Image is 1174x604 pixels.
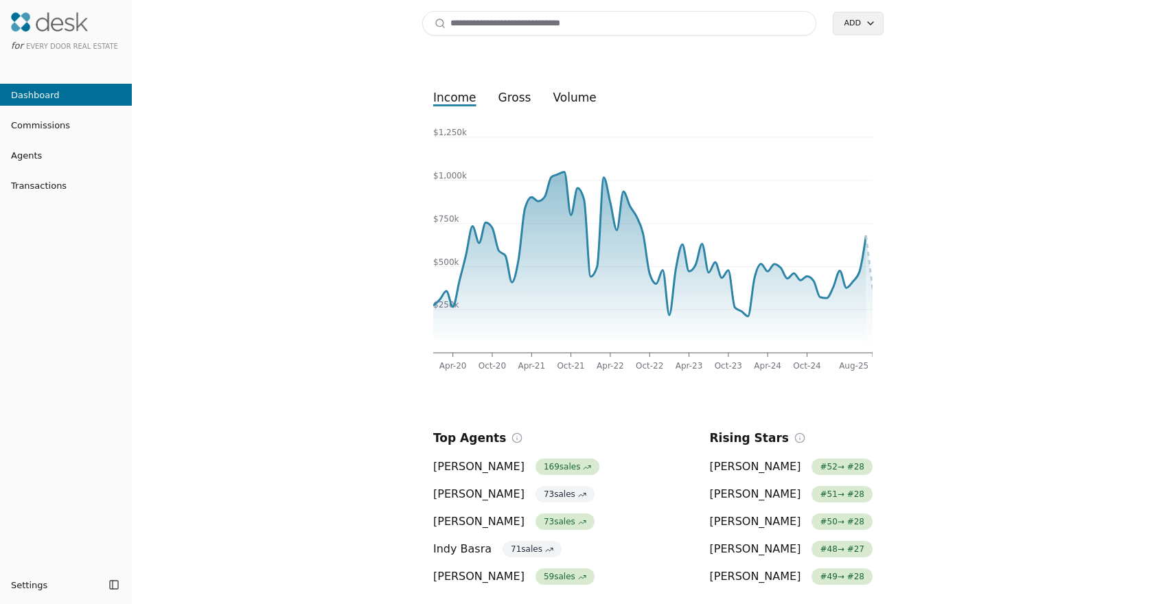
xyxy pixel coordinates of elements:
[11,12,88,32] img: Desk
[433,541,492,557] span: Indy Basra
[710,428,789,448] h2: Rising Stars
[536,458,599,475] span: 169 sales
[710,486,801,502] span: [PERSON_NAME]
[433,257,459,267] tspan: $500k
[676,361,703,371] tspan: Apr-23
[812,568,873,585] span: # 49 → # 28
[793,361,820,371] tspan: Oct-24
[433,513,525,530] span: [PERSON_NAME]
[812,541,873,557] span: # 48 → # 27
[833,12,884,35] button: Add
[536,568,595,585] span: 59 sales
[536,513,595,530] span: 73 sales
[839,361,868,371] tspan: Aug-25
[710,568,801,585] span: [PERSON_NAME]
[812,458,873,475] span: # 52 → # 28
[433,128,467,137] tspan: $1,250k
[710,541,801,557] span: [PERSON_NAME]
[433,171,467,181] tspan: $1,000k
[487,85,542,110] button: gross
[433,214,459,224] tspan: $750k
[433,428,506,448] h2: Top Agents
[518,361,545,371] tspan: Apr-21
[812,513,873,530] span: # 50 → # 28
[422,85,487,110] button: income
[433,458,525,475] span: [PERSON_NAME]
[715,361,742,371] tspan: Oct-23
[557,361,584,371] tspan: Oct-21
[11,40,23,51] span: for
[5,574,104,596] button: Settings
[433,568,525,585] span: [PERSON_NAME]
[754,361,781,371] tspan: Apr-24
[26,43,118,50] span: Every Door Real Estate
[710,513,801,530] span: [PERSON_NAME]
[503,541,562,557] span: 71 sales
[710,458,801,475] span: [PERSON_NAME]
[636,361,663,371] tspan: Oct-22
[433,300,459,310] tspan: $250k
[439,361,467,371] tspan: Apr-20
[11,578,47,592] span: Settings
[433,486,525,502] span: [PERSON_NAME]
[536,486,595,502] span: 73 sales
[812,486,873,502] span: # 51 → # 28
[479,361,506,371] tspan: Oct-20
[542,85,607,110] button: volume
[597,361,624,371] tspan: Apr-22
